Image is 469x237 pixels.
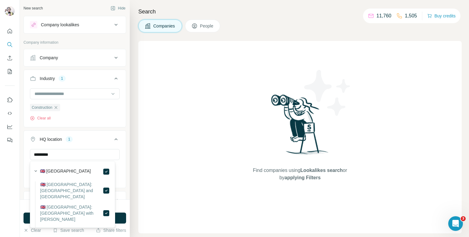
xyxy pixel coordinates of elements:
button: Dashboard [5,121,15,132]
button: Use Surfe on LinkedIn [5,94,15,105]
button: Quick start [5,26,15,37]
div: Industry [40,75,55,82]
span: Construction [32,105,52,110]
span: 3 [461,216,466,221]
button: My lists [5,66,15,77]
button: Share filters [96,227,126,233]
button: HQ location1 [24,132,126,149]
span: Find companies using or by [251,167,349,181]
iframe: Intercom live chat [448,216,463,231]
h4: Search [138,7,462,16]
button: Enrich CSV [5,53,15,64]
div: Company lookalikes [41,22,79,28]
button: Industry1 [24,71,126,88]
span: Companies [153,23,176,29]
button: Save search [53,227,84,233]
img: Surfe Illustration - Stars [300,65,355,120]
button: Run search [24,213,126,224]
button: Use Surfe API [5,108,15,119]
button: Hide [106,4,130,13]
button: Buy credits [427,12,456,20]
span: People [200,23,214,29]
button: Feedback [5,135,15,146]
button: Annual revenue ($) [24,193,126,207]
label: 🇬🇧 [GEOGRAPHIC_DATA]: [GEOGRAPHIC_DATA] and [GEOGRAPHIC_DATA] [40,181,103,200]
button: Search [5,39,15,50]
span: Lookalikes search [300,168,343,173]
button: Clear [24,227,41,233]
img: Surfe Illustration - Woman searching with binoculars [268,93,332,161]
p: 11,760 [376,12,391,20]
p: Company information [24,40,126,45]
div: 1 [66,137,73,142]
button: Clear all [30,115,51,121]
span: applying Filters [285,175,321,180]
p: 1,505 [405,12,417,20]
label: 🇬🇧 [GEOGRAPHIC_DATA] [40,168,91,175]
div: New search [24,5,43,11]
button: Company [24,50,126,65]
button: Company lookalikes [24,17,126,32]
div: Company [40,55,58,61]
div: 1 [59,76,66,81]
img: Avatar [5,6,15,16]
div: HQ location [40,136,62,142]
label: 🇬🇧 [GEOGRAPHIC_DATA]: [GEOGRAPHIC_DATA] with [PERSON_NAME] [40,204,103,222]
